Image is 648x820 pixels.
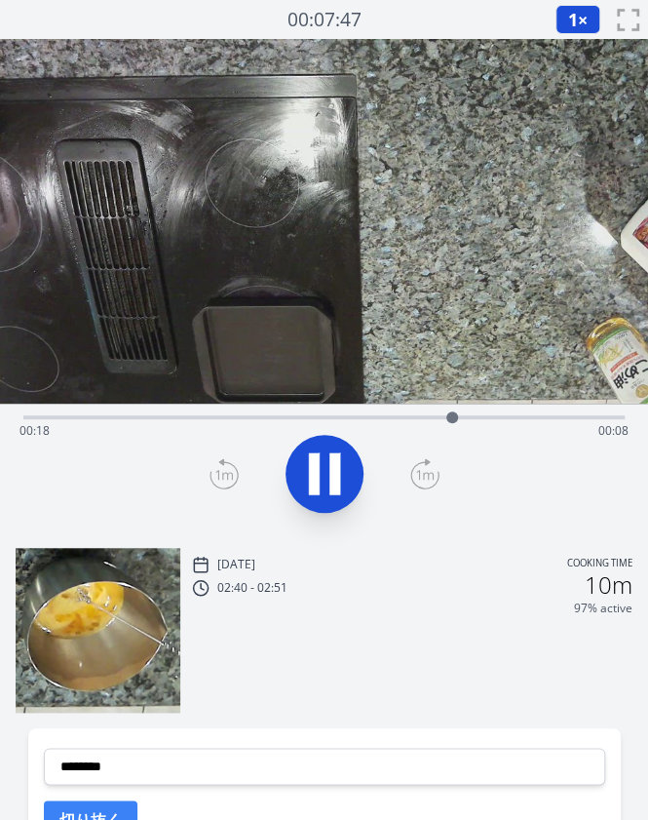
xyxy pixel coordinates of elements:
[555,5,600,34] button: 1×
[217,557,255,572] p: [DATE]
[585,573,632,597] h2: 10m
[287,6,362,34] a: 00:07:47
[598,422,629,439] span: 00:08
[567,556,632,573] p: Cooking time
[217,580,287,596] p: 02:40 - 02:51
[574,601,632,616] p: 97% active
[16,548,180,713] img: 250905174120_thumb.jpeg
[568,8,578,31] span: 1
[19,422,50,439] span: 00:18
